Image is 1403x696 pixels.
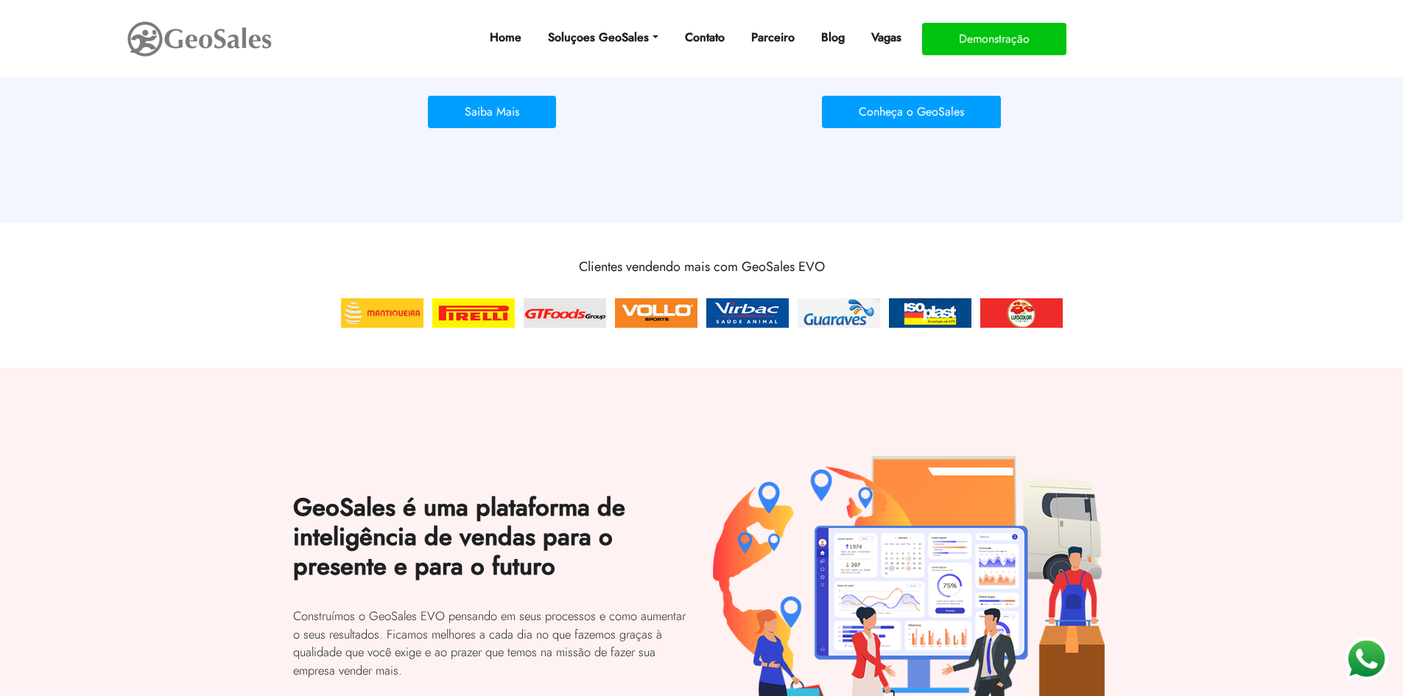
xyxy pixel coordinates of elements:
button: Demonstração [922,23,1066,55]
img: Mantiqueira [338,295,426,331]
button: Conheça o GeoSales [822,96,1001,128]
img: Lukscolor [977,295,1066,331]
img: Pirelli [429,295,518,331]
p: Construímos o GeoSales EVO pensando em seus processos e como aumentar o seus resultados. Ficamos ... [293,607,691,680]
a: Home [484,23,527,52]
button: Saiba Mais [428,96,556,128]
a: Soluçoes GeoSales [542,23,664,52]
a: Vagas [865,23,907,52]
img: Virbac [703,295,792,331]
a: Blog [815,23,851,52]
h3: Clientes vendendo mais com GeoSales EVO [293,259,1111,283]
a: Conheça o GeoSales [822,108,1001,121]
img: WhatsApp [1344,637,1388,681]
img: Isoplast [886,295,974,331]
img: Delrio [795,295,883,331]
img: GeoSales [126,18,273,60]
a: Parceiro [745,23,801,52]
img: Vollo [612,295,700,331]
img: GTFoods [521,295,609,331]
a: Contato [679,23,731,52]
h2: GeoSales é uma plataforma de inteligência de vendas para o presente e para o futuro [293,482,691,602]
a: Saiba Mais [428,108,556,121]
